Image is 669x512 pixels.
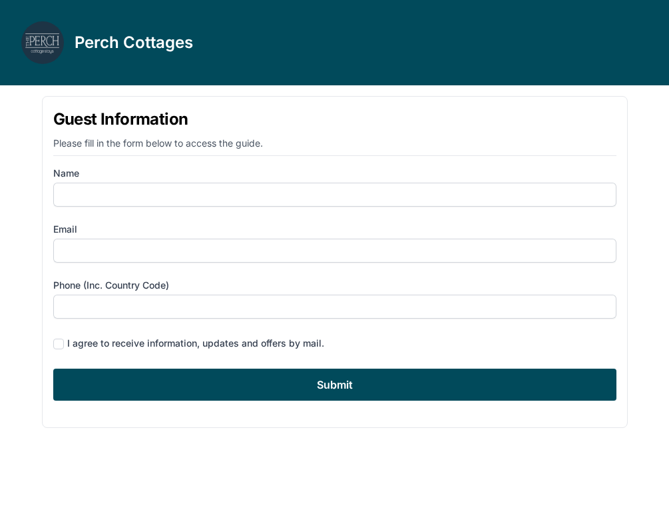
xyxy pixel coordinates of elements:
h3: Perch Cottages [75,32,193,53]
a: Perch Cottages [21,21,193,64]
img: lbscve6jyqy4usxktyb5b1icebv1 [21,21,64,64]
label: Email [53,223,616,236]
h1: Guest Information [53,107,616,131]
p: Please fill in the form below to access the guide. [53,137,616,156]
label: Phone (inc. country code) [53,279,616,292]
div: I agree to receive information, updates and offers by mail. [67,337,324,350]
input: Submit [53,369,616,401]
label: Name [53,167,616,180]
